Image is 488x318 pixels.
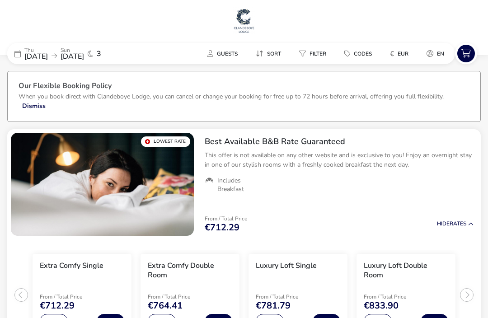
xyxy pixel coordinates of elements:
button: Dismiss [22,101,46,111]
span: €712.29 [40,301,75,310]
span: [DATE] [24,51,48,61]
span: Includes Breakfast [217,177,265,193]
p: From / Total Price [256,294,333,299]
naf-pibe-menu-bar-item: Filter [292,47,337,60]
button: en [419,47,451,60]
span: €764.41 [148,301,183,310]
span: [DATE] [61,51,84,61]
naf-pibe-menu-bar-item: Guests [200,47,249,60]
naf-pibe-menu-bar-item: Codes [337,47,383,60]
span: €781.79 [256,301,291,310]
h3: Our Flexible Booking Policy [19,82,469,92]
h3: Luxury Loft Single [256,261,317,271]
button: Sort [249,47,288,60]
span: €833.90 [364,301,399,310]
button: Guests [200,47,245,60]
span: Hide [437,220,450,227]
button: €EUR [383,47,416,60]
p: From / Total Price [364,294,441,299]
span: 3 [97,50,101,57]
p: When you book direct with Clandeboye Lodge, you can cancel or change your booking for free up to ... [19,92,444,101]
p: From / Total Price [148,294,225,299]
p: Sun [61,47,84,53]
span: €712.29 [205,223,239,232]
p: This offer is not available on any other website and is exclusive to you! Enjoy an overnight stay... [205,150,474,169]
div: Thu[DATE]Sun[DATE]3 [7,43,143,64]
swiper-slide: 1 / 1 [11,133,194,236]
button: HideRates [437,221,474,227]
h3: Extra Comfy Single [40,261,103,271]
naf-pibe-menu-bar-item: en [419,47,455,60]
button: Filter [292,47,333,60]
span: EUR [398,50,408,57]
i: € [390,49,394,58]
h3: Luxury Loft Double Room [364,261,448,280]
button: Codes [337,47,379,60]
naf-pibe-menu-bar-item: Sort [249,47,292,60]
h2: Best Available B&B Rate Guaranteed [205,136,474,147]
span: Sort [267,50,281,57]
p: Thu [24,47,48,53]
div: Best Available B&B Rate GuaranteedThis offer is not available on any other website and is exclusi... [197,129,481,201]
span: Codes [354,50,372,57]
div: Lowest Rate [141,136,190,147]
naf-pibe-menu-bar-item: €EUR [383,47,419,60]
h3: Extra Comfy Double Room [148,261,232,280]
span: Guests [217,50,238,57]
p: From / Total Price [205,216,247,221]
img: Main Website [233,7,255,34]
span: en [437,50,444,57]
p: From / Total Price [40,294,117,299]
span: Filter [310,50,326,57]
